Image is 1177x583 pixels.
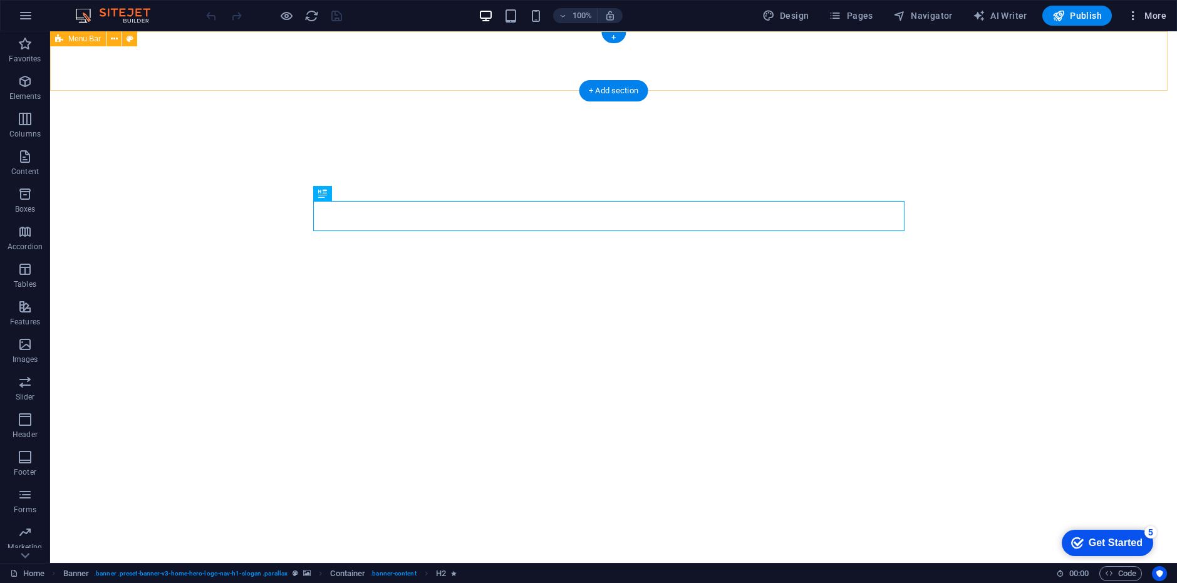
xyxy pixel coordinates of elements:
span: Menu Bar [68,35,101,43]
div: Get Started 5 items remaining, 0% complete [10,6,101,33]
button: Navigator [888,6,958,26]
button: 100% [553,8,598,23]
a: Click to cancel selection. Double-click to open Pages [10,566,44,581]
i: On resize automatically adjust zoom level to fit chosen device. [604,10,616,21]
h6: 100% [572,8,592,23]
img: Editor Logo [72,8,166,23]
p: Accordion [8,242,43,252]
span: Click to select. Double-click to edit [63,566,90,581]
span: Click to select. Double-click to edit [436,566,446,581]
p: Footer [14,467,36,477]
div: + Add section [579,80,648,101]
button: Click here to leave preview mode and continue editing [279,8,294,23]
span: Publish [1052,9,1102,22]
nav: breadcrumb [63,566,457,581]
button: reload [304,8,319,23]
p: Boxes [15,204,36,214]
button: More [1122,6,1171,26]
button: Publish [1042,6,1112,26]
span: Design [762,9,809,22]
span: More [1127,9,1166,22]
p: Slider [16,392,35,402]
i: Element contains an animation [451,570,457,577]
i: This element is a customizable preset [293,570,298,577]
h6: Session time [1056,566,1089,581]
span: : [1078,569,1080,578]
span: AI Writer [973,9,1027,22]
button: Design [757,6,814,26]
span: 00 00 [1069,566,1089,581]
span: Code [1105,566,1136,581]
button: Usercentrics [1152,566,1167,581]
p: Marketing [8,542,42,552]
button: Pages [824,6,878,26]
i: This element contains a background [303,570,311,577]
p: Features [10,317,40,327]
p: Content [11,167,39,177]
span: Pages [829,9,873,22]
div: + [601,32,626,43]
p: Columns [9,129,41,139]
div: Get Started [37,14,91,25]
div: 5 [93,3,105,15]
p: Tables [14,279,36,289]
button: AI Writer [968,6,1032,26]
p: Forms [14,505,36,515]
span: Click to select. Double-click to edit [330,566,365,581]
p: Elements [9,91,41,101]
p: Header [13,430,38,440]
i: Reload page [304,9,319,23]
span: Navigator [893,9,953,22]
div: Design (Ctrl+Alt+Y) [757,6,814,26]
p: Images [13,354,38,364]
button: Code [1099,566,1142,581]
p: Favorites [9,54,41,64]
span: . banner-content [370,566,416,581]
span: . banner .preset-banner-v3-home-hero-logo-nav-h1-slogan .parallax [94,566,288,581]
